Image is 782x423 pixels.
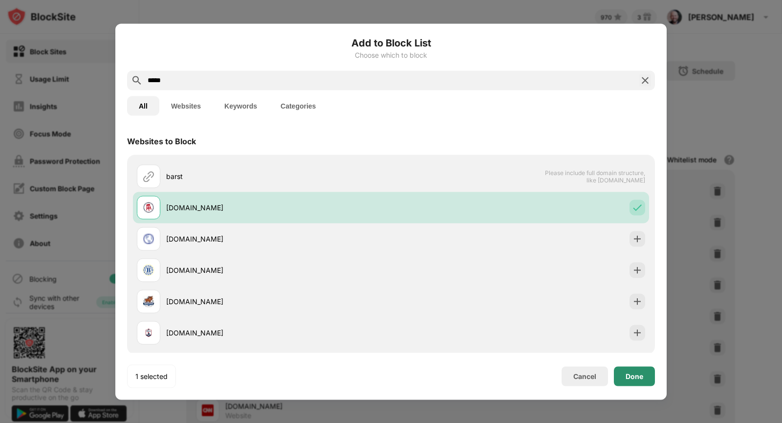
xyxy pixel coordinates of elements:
[143,233,154,245] img: favicons
[573,372,596,380] div: Cancel
[626,372,643,380] div: Done
[143,170,154,182] img: url.svg
[159,96,213,115] button: Websites
[544,169,645,183] span: Please include full domain structure, like [DOMAIN_NAME]
[166,328,391,338] div: [DOMAIN_NAME]
[166,265,391,275] div: [DOMAIN_NAME]
[135,371,168,381] div: 1 selected
[127,136,196,146] div: Websites to Block
[166,202,391,213] div: [DOMAIN_NAME]
[269,96,327,115] button: Categories
[127,51,655,59] div: Choose which to block
[213,96,269,115] button: Keywords
[143,264,154,276] img: favicons
[166,296,391,307] div: [DOMAIN_NAME]
[131,74,143,86] img: search.svg
[143,201,154,213] img: favicons
[166,234,391,244] div: [DOMAIN_NAME]
[143,327,154,338] img: favicons
[166,171,391,181] div: barst
[639,74,651,86] img: search-close
[127,96,159,115] button: All
[127,35,655,50] h6: Add to Block List
[143,295,154,307] img: favicons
